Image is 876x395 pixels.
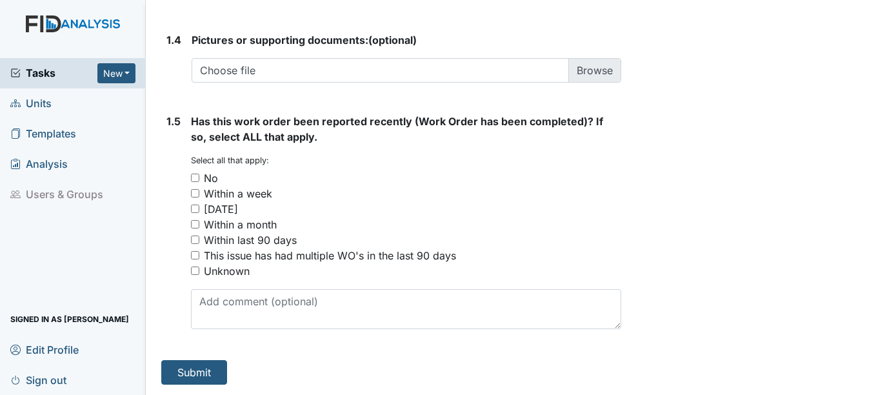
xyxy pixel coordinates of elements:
[204,248,456,263] div: This issue has had multiple WO's in the last 90 days
[97,63,136,83] button: New
[161,360,227,385] button: Submit
[192,34,368,46] span: Pictures or supporting documents:
[191,156,269,165] small: Select all that apply:
[191,189,199,197] input: Within a week
[10,370,66,390] span: Sign out
[10,124,76,144] span: Templates
[204,263,250,279] div: Unknown
[191,267,199,275] input: Unknown
[191,174,199,182] input: No
[192,32,621,48] strong: (optional)
[204,232,297,248] div: Within last 90 days
[166,32,181,48] label: 1.4
[204,186,272,201] div: Within a week
[191,115,603,143] span: Has this work order been reported recently (Work Order has been completed)? If so, select ALL tha...
[10,309,129,329] span: Signed in as [PERSON_NAME]
[191,205,199,213] input: [DATE]
[204,170,218,186] div: No
[204,201,238,217] div: [DATE]
[10,94,52,114] span: Units
[204,217,277,232] div: Within a month
[191,251,199,259] input: This issue has had multiple WO's in the last 90 days
[10,154,68,174] span: Analysis
[10,65,97,81] a: Tasks
[191,220,199,228] input: Within a month
[10,339,79,360] span: Edit Profile
[191,236,199,244] input: Within last 90 days
[166,114,181,129] label: 1.5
